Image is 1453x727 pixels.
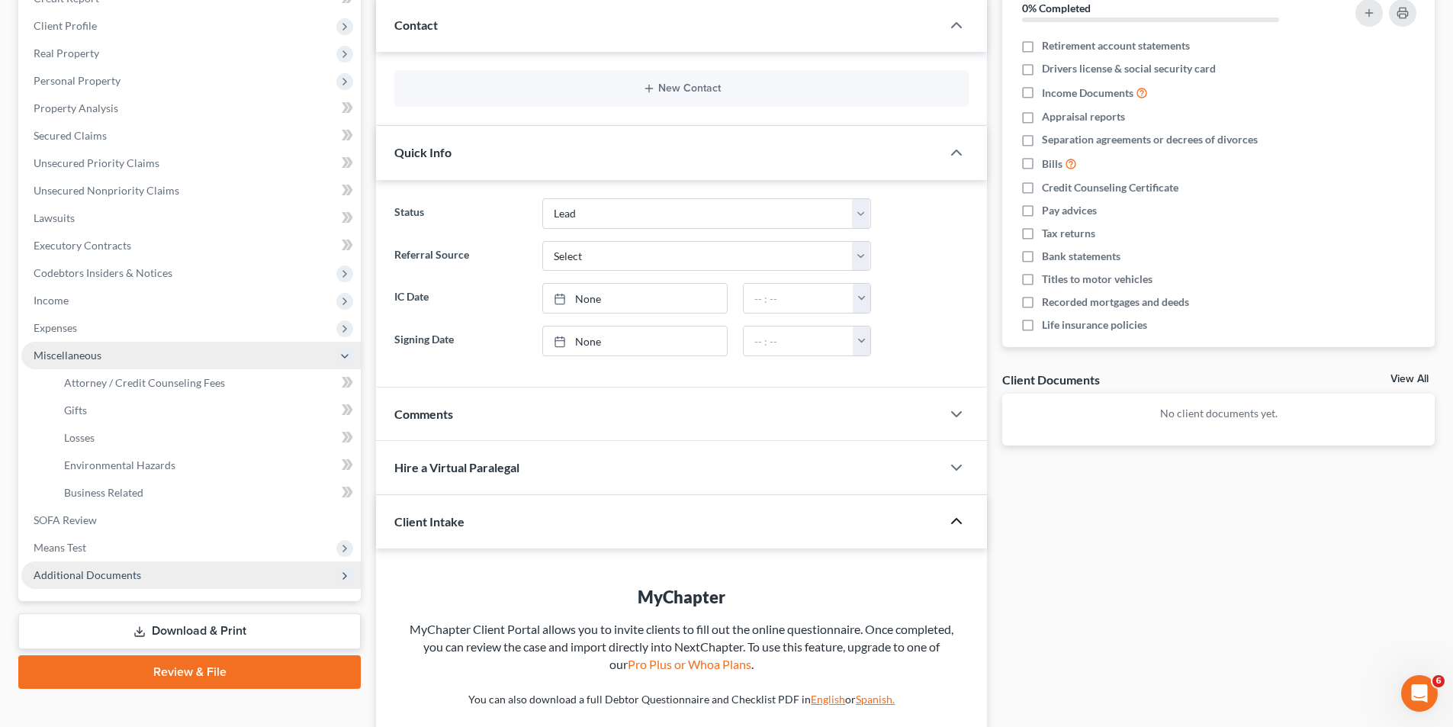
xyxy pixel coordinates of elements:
span: Real Property [34,47,99,60]
label: Signing Date [387,326,534,356]
span: Expenses [34,321,77,334]
span: Drivers license & social security card [1042,61,1216,76]
span: Executory Contracts [34,239,131,252]
a: Attorney / Credit Counseling Fees [52,369,361,397]
span: Appraisal reports [1042,109,1125,124]
a: Pro Plus or Whoa Plans [628,657,751,671]
span: Miscellaneous [34,349,101,362]
span: Credit Counseling Certificate [1042,180,1178,195]
a: SOFA Review [21,507,361,534]
span: Additional Documents [34,568,141,581]
span: Losses [64,431,95,444]
span: Comments [394,407,453,421]
span: Recorded mortgages and deeds [1042,294,1189,310]
a: Executory Contracts [21,232,361,259]
span: Property Analysis [34,101,118,114]
span: Client Intake [394,514,465,529]
span: Bank statements [1042,249,1120,264]
span: Contact [394,18,438,32]
a: Business Related [52,479,361,507]
label: IC Date [387,283,534,314]
span: Lawsuits [34,211,75,224]
span: Codebtors Insiders & Notices [34,266,172,279]
a: Download & Print [18,613,361,649]
span: Unsecured Nonpriority Claims [34,184,179,197]
div: MyChapter [407,585,956,609]
a: None [543,327,727,355]
a: Lawsuits [21,204,361,232]
span: Client Profile [34,19,97,32]
a: English [811,693,845,706]
span: Tax returns [1042,226,1095,241]
span: Personal Property [34,74,121,87]
a: Unsecured Nonpriority Claims [21,177,361,204]
label: Status [387,198,534,229]
a: Spanish. [856,693,895,706]
span: Titles to motor vehicles [1042,272,1152,287]
span: SOFA Review [34,513,97,526]
p: No client documents yet. [1014,406,1422,421]
span: MyChapter Client Portal allows you to invite clients to fill out the online questionnaire. Once c... [410,622,953,671]
span: Business Related [64,486,143,499]
a: View All [1390,374,1429,384]
a: Gifts [52,397,361,424]
span: Pay advices [1042,203,1097,218]
span: Hire a Virtual Paralegal [394,460,519,474]
a: Unsecured Priority Claims [21,150,361,177]
a: None [543,284,727,313]
span: Life insurance policies [1042,317,1147,333]
span: Unsecured Priority Claims [34,156,159,169]
div: Client Documents [1002,372,1100,388]
span: Separation agreements or decrees of divorces [1042,132,1258,147]
span: Secured Claims [34,129,107,142]
strong: 0% Completed [1022,2,1091,14]
a: Review & File [18,655,361,689]
button: New Contact [407,82,956,95]
a: Secured Claims [21,122,361,150]
input: -- : -- [744,327,853,355]
a: Property Analysis [21,95,361,122]
iframe: Intercom live chat [1401,675,1438,712]
span: 6 [1432,675,1445,687]
span: Bills [1042,156,1062,172]
span: Attorney / Credit Counseling Fees [64,376,225,389]
span: Retirement account statements [1042,38,1190,53]
span: Quick Info [394,145,452,159]
span: Income [34,294,69,307]
span: Means Test [34,541,86,554]
a: Losses [52,424,361,452]
input: -- : -- [744,284,853,313]
label: Referral Source [387,241,534,272]
span: Gifts [64,404,87,417]
a: Environmental Hazards [52,452,361,479]
span: Income Documents [1042,85,1133,101]
span: Environmental Hazards [64,458,175,471]
p: You can also download a full Debtor Questionnaire and Checklist PDF in or [407,692,956,707]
